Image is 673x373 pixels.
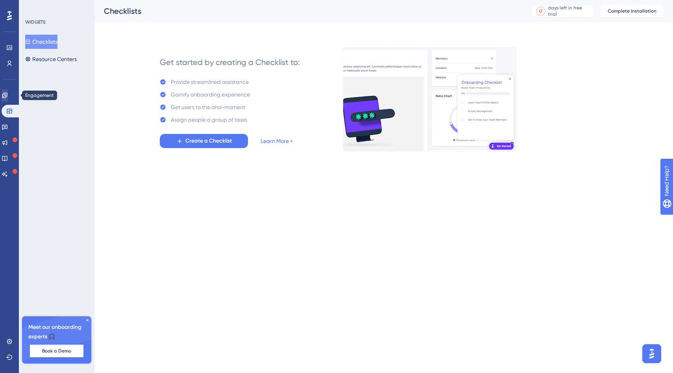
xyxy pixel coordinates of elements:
[261,136,293,146] a: Learn More >
[539,8,542,14] div: 0
[104,6,512,17] div: Checklists
[25,35,57,49] button: Checklists
[640,342,664,366] iframe: UserGuiding AI Assistant Launcher
[18,2,49,11] span: Need Help?
[185,136,232,146] span: Create a Checklist
[160,57,300,68] div: Get started by creating a Checklist to:
[608,8,656,14] span: Complete Installation
[171,90,250,99] div: Gamify onbaording experience
[601,5,664,17] button: Complete Installation
[160,134,248,148] button: Create a Checklist
[42,348,71,354] span: Book a Demo
[25,52,77,66] button: Resource Centers
[25,19,46,25] div: WIDGETS
[30,345,83,357] button: Book a Demo
[171,77,249,87] div: Provide streamlined assistance
[28,323,85,341] span: Meet our onboarding experts 🎧
[548,5,592,17] div: days left in free trial
[171,115,247,124] div: Assign people a group of tasks
[171,102,245,112] div: Get users to the aha-moment
[343,47,517,152] img: e28e67207451d1beac2d0b01ddd05b56.gif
